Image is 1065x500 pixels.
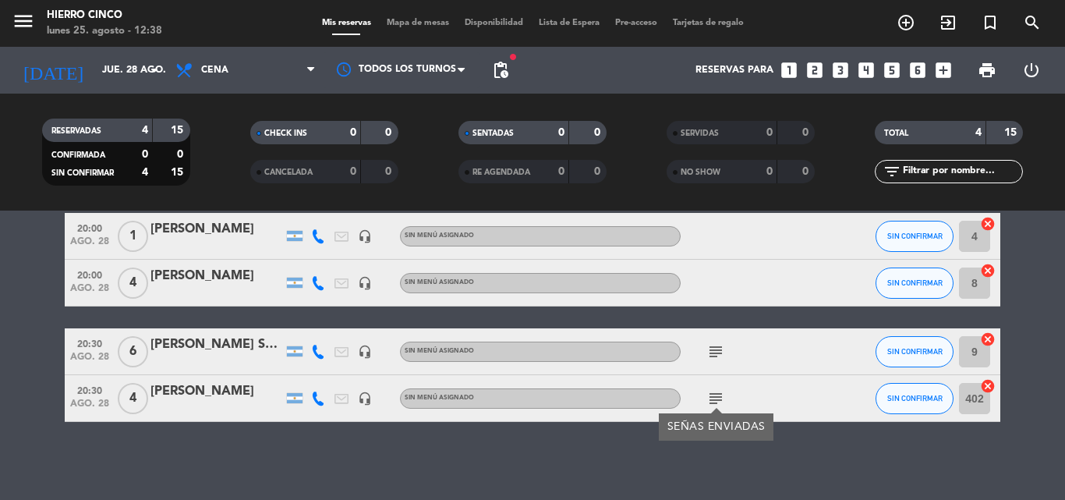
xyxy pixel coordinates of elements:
[177,149,186,160] strong: 0
[1004,127,1020,138] strong: 15
[51,151,105,159] span: CONFIRMADA
[350,127,356,138] strong: 0
[70,265,109,283] span: 20:00
[883,162,901,181] i: filter_list
[975,127,982,138] strong: 4
[876,268,954,299] button: SIN CONFIRMAR
[118,268,148,299] span: 4
[385,127,395,138] strong: 0
[12,9,35,33] i: menu
[887,232,943,240] span: SIN CONFIRMAR
[980,332,996,347] i: cancel
[150,219,283,239] div: [PERSON_NAME]
[47,8,162,23] div: Hierro Cinco
[667,419,766,435] div: SEÑAS ENVIADAS
[358,392,372,406] i: headset_mic
[70,218,109,236] span: 20:00
[70,236,109,254] span: ago. 28
[665,19,752,27] span: Tarjetas de regalo
[142,167,148,178] strong: 4
[358,229,372,243] i: headset_mic
[681,168,720,176] span: NO SHOW
[939,13,957,32] i: exit_to_app
[779,60,799,80] i: looks_one
[70,399,109,417] span: ago. 28
[876,383,954,414] button: SIN CONFIRMAR
[12,9,35,38] button: menu
[508,52,518,62] span: fiber_manual_record
[150,381,283,402] div: [PERSON_NAME]
[118,221,148,252] span: 1
[491,61,510,80] span: pending_actions
[980,378,996,394] i: cancel
[472,129,514,137] span: SENTADAS
[933,60,954,80] i: add_box
[142,149,148,160] strong: 0
[594,166,603,177] strong: 0
[802,127,812,138] strong: 0
[882,60,902,80] i: looks_5
[145,61,164,80] i: arrow_drop_down
[802,166,812,177] strong: 0
[405,395,474,401] span: Sin menú asignado
[876,336,954,367] button: SIN CONFIRMAR
[405,232,474,239] span: Sin menú asignado
[805,60,825,80] i: looks_two
[150,335,283,355] div: [PERSON_NAME] SOCIO
[150,266,283,286] div: [PERSON_NAME]
[314,19,379,27] span: Mis reservas
[201,65,228,76] span: Cena
[908,60,928,80] i: looks_6
[558,166,564,177] strong: 0
[118,336,148,367] span: 6
[706,389,725,408] i: subject
[472,168,530,176] span: RE AGENDADA
[171,167,186,178] strong: 15
[405,348,474,354] span: Sin menú asignado
[358,276,372,290] i: headset_mic
[51,127,101,135] span: RESERVADAS
[358,345,372,359] i: headset_mic
[856,60,876,80] i: looks_4
[901,163,1022,180] input: Filtrar por nombre...
[981,13,1000,32] i: turned_in_not
[681,129,719,137] span: SERVIDAS
[1022,61,1041,80] i: power_settings_new
[51,169,114,177] span: SIN CONFIRMAR
[695,65,773,76] span: Reservas para
[558,127,564,138] strong: 0
[876,221,954,252] button: SIN CONFIRMAR
[830,60,851,80] i: looks_3
[980,263,996,278] i: cancel
[887,278,943,287] span: SIN CONFIRMAR
[350,166,356,177] strong: 0
[264,129,307,137] span: CHECK INS
[47,23,162,39] div: lunes 25. agosto - 12:38
[457,19,531,27] span: Disponibilidad
[70,352,109,370] span: ago. 28
[607,19,665,27] span: Pre-acceso
[897,13,915,32] i: add_circle_outline
[118,383,148,414] span: 4
[594,127,603,138] strong: 0
[70,381,109,399] span: 20:30
[142,125,148,136] strong: 4
[70,334,109,352] span: 20:30
[706,342,725,361] i: subject
[70,283,109,301] span: ago. 28
[385,166,395,177] strong: 0
[405,279,474,285] span: Sin menú asignado
[264,168,313,176] span: CANCELADA
[978,61,996,80] span: print
[171,125,186,136] strong: 15
[379,19,457,27] span: Mapa de mesas
[1023,13,1042,32] i: search
[1009,47,1053,94] div: LOG OUT
[766,127,773,138] strong: 0
[766,166,773,177] strong: 0
[887,394,943,402] span: SIN CONFIRMAR
[12,53,94,87] i: [DATE]
[884,129,908,137] span: TOTAL
[980,216,996,232] i: cancel
[887,347,943,356] span: SIN CONFIRMAR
